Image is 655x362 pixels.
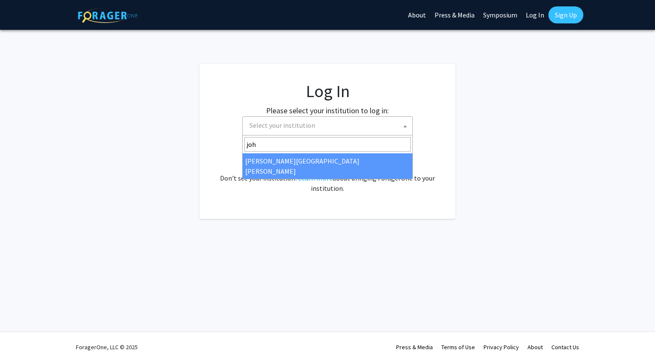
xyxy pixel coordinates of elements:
[551,343,579,351] a: Contact Us
[484,343,519,351] a: Privacy Policy
[6,324,36,356] iframe: Chat
[441,343,475,351] a: Terms of Use
[396,343,433,351] a: Press & Media
[244,137,411,152] input: Search
[246,117,412,134] span: Select your institution
[548,6,583,23] a: Sign Up
[78,8,138,23] img: ForagerOne Logo
[217,81,438,101] h1: Log In
[217,152,438,193] div: No account? . Don't see your institution? about bringing ForagerOne to your institution.
[243,153,412,179] li: [PERSON_NAME][GEOGRAPHIC_DATA][PERSON_NAME]
[249,121,315,129] span: Select your institution
[242,116,413,135] span: Select your institution
[527,343,543,351] a: About
[76,332,138,362] div: ForagerOne, LLC © 2025
[266,105,389,116] label: Please select your institution to log in:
